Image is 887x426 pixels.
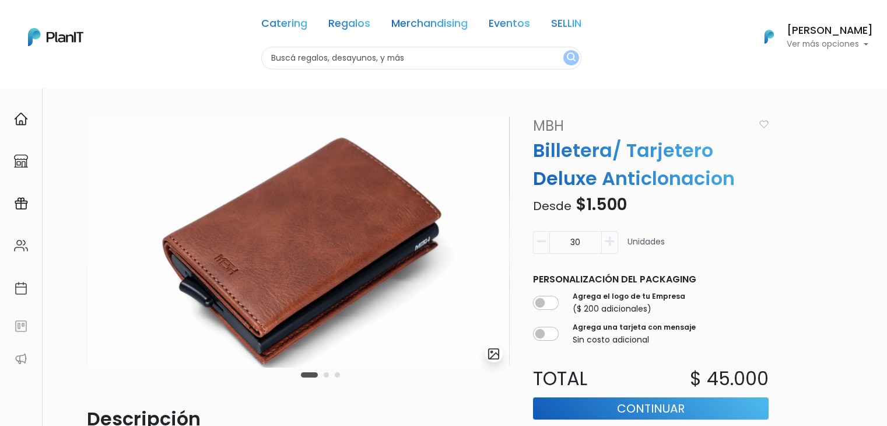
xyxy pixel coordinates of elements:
[787,26,873,36] h6: [PERSON_NAME]
[335,372,340,378] button: Carousel Page 3
[533,198,572,214] span: Desde
[328,19,370,33] a: Regalos
[261,47,581,69] input: Buscá regalos, desayunos, y más
[573,291,685,302] label: Agrega el logo de tu Empresa
[487,347,500,361] img: gallery-light
[573,334,696,346] p: Sin costo adicional
[749,22,873,52] button: PlanIt Logo [PERSON_NAME] Ver más opciones
[14,197,28,211] img: campaigns-02234683943229c281be62815700db0a1741e53638e28bf9629b52c665b00959.svg
[14,352,28,366] img: partners-52edf745621dab592f3b2c58e3bca9d71375a7ef29c3b500c9f145b62cc070d4.svg
[14,154,28,168] img: marketplace-4ceaa7011d94191e9ded77b95e3339b90024bf715f7c57f8cf31f2d8c509eaba.svg
[627,236,665,259] p: Unidades
[301,372,318,378] button: Carousel Page 1 (Current Slide)
[87,116,510,368] img: WhatsApp_Image_2025-08-06_at_12.43.13.jpeg
[533,273,769,287] p: Personalización del packaging
[551,19,581,33] a: SELLIN
[14,239,28,253] img: people-662611757002400ad9ed0e3c099ab2801c6687ba6c219adb57efc949bc21e19d.svg
[573,322,696,333] label: Agrega una tarjeta con mensaje
[526,365,651,393] p: Total
[14,112,28,126] img: home-e721727adea9d79c4d83392d1f703f7f8bce08238fde08b1acbfd93340b81755.svg
[759,120,769,128] img: heart_icon
[14,319,28,333] img: feedback-78b5a0c8f98aac82b08bfc38622c3050aee476f2c9584af64705fc4e61158814.svg
[526,116,755,137] a: MBH
[261,19,307,33] a: Catering
[298,368,343,382] div: Carousel Pagination
[567,53,576,64] img: search_button-432b6d5273f82d61273b3651a40e1bd1b912527efae98b1b7a1b2c0702e16a8d.svg
[14,281,28,295] img: calendar-87d922413cdce8b2cf7b7f5f62616a5cf9e4887200fb71536465627b3292af00.svg
[576,193,627,216] span: $1.500
[573,303,685,315] p: ($ 200 adicionales)
[489,19,530,33] a: Eventos
[756,24,782,50] img: PlanIt Logo
[526,137,776,193] p: Billetera/ Tarjetero Deluxe Anticlonacion
[787,40,873,48] p: Ver más opciones
[28,28,83,46] img: PlanIt Logo
[324,372,329,378] button: Carousel Page 2
[690,365,769,393] p: $ 45.000
[533,397,769,420] button: Continuar
[391,19,468,33] a: Merchandising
